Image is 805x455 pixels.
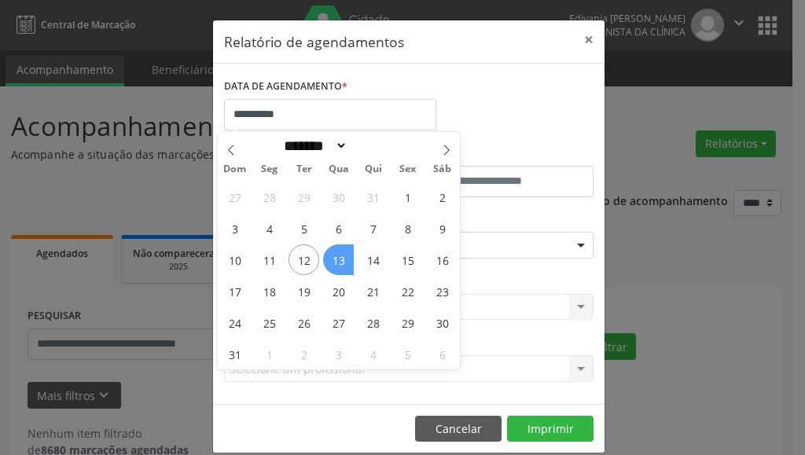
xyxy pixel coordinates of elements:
[392,182,423,212] span: Agosto 1, 2025
[219,307,250,338] span: Agosto 24, 2025
[252,164,287,174] span: Seg
[254,307,285,338] span: Agosto 25, 2025
[289,276,319,306] span: Agosto 19, 2025
[391,164,425,174] span: Sex
[358,213,388,244] span: Agosto 7, 2025
[427,339,458,369] span: Setembro 6, 2025
[287,164,322,174] span: Ter
[323,307,354,338] span: Agosto 27, 2025
[289,244,319,275] span: Agosto 12, 2025
[219,182,250,212] span: Julho 27, 2025
[218,164,252,174] span: Dom
[254,339,285,369] span: Setembro 1, 2025
[415,416,502,442] button: Cancelar
[425,164,460,174] span: Sáb
[358,244,388,275] span: Agosto 14, 2025
[219,244,250,275] span: Agosto 10, 2025
[254,182,285,212] span: Julho 28, 2025
[427,213,458,244] span: Agosto 9, 2025
[224,31,404,52] h5: Relatório de agendamentos
[254,213,285,244] span: Agosto 4, 2025
[278,138,347,154] select: Month
[289,182,319,212] span: Julho 29, 2025
[392,276,423,306] span: Agosto 22, 2025
[427,244,458,275] span: Agosto 16, 2025
[392,307,423,338] span: Agosto 29, 2025
[323,182,354,212] span: Julho 30, 2025
[392,213,423,244] span: Agosto 8, 2025
[323,339,354,369] span: Setembro 3, 2025
[323,213,354,244] span: Agosto 6, 2025
[289,307,319,338] span: Agosto 26, 2025
[358,339,388,369] span: Setembro 4, 2025
[322,164,356,174] span: Qua
[289,213,319,244] span: Agosto 5, 2025
[427,276,458,306] span: Agosto 23, 2025
[392,244,423,275] span: Agosto 15, 2025
[224,75,347,99] label: DATA DE AGENDAMENTO
[289,339,319,369] span: Setembro 2, 2025
[392,339,423,369] span: Setembro 5, 2025
[254,276,285,306] span: Agosto 18, 2025
[323,276,354,306] span: Agosto 20, 2025
[219,213,250,244] span: Agosto 3, 2025
[358,182,388,212] span: Julho 31, 2025
[507,416,594,442] button: Imprimir
[413,141,594,166] label: ATÉ
[323,244,354,275] span: Agosto 13, 2025
[358,307,388,338] span: Agosto 28, 2025
[254,244,285,275] span: Agosto 11, 2025
[219,339,250,369] span: Agosto 31, 2025
[356,164,391,174] span: Qui
[219,276,250,306] span: Agosto 17, 2025
[347,138,399,154] input: Year
[573,20,605,59] button: Close
[427,182,458,212] span: Agosto 2, 2025
[427,307,458,338] span: Agosto 30, 2025
[358,276,388,306] span: Agosto 21, 2025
